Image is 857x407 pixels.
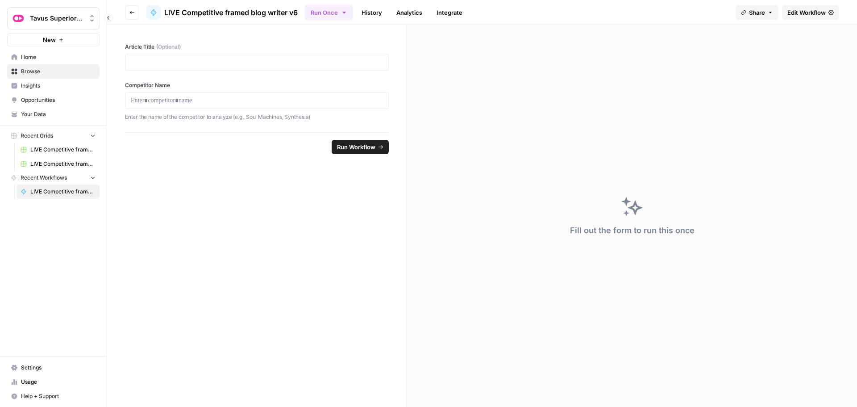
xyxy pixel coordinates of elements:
span: Tavus Superiority [30,14,84,23]
span: Home [21,53,96,61]
img: Tavus Superiority Logo [10,10,26,26]
span: LIVE Competitive framed blog writer v6 [30,188,96,196]
a: Settings [7,361,100,375]
span: Insights [21,82,96,90]
button: Workspace: Tavus Superiority [7,7,100,29]
a: Usage [7,375,100,389]
span: Help + Support [21,392,96,400]
a: LIVE Competitive framed blog writer v6 Grid (1) [17,143,100,157]
a: Edit Workflow [782,5,839,20]
span: Run Workflow [337,143,375,151]
span: Usage [21,378,96,386]
label: Article Title [125,43,389,51]
span: Opportunities [21,96,96,104]
span: Recent Workflows [21,174,67,182]
p: Enter the name of the competitor to analyze (e.g., Soul Machines, Synthesia) [125,113,389,122]
a: LIVE Competitive framed blog writer v6 [146,5,298,20]
a: Your Data [7,107,100,122]
span: Your Data [21,110,96,118]
a: History [356,5,387,20]
a: Integrate [431,5,468,20]
button: Recent Grids [7,129,100,143]
a: Home [7,50,100,64]
a: Analytics [391,5,428,20]
button: Share [736,5,778,20]
button: New [7,33,100,46]
span: New [43,35,56,44]
button: Help + Support [7,389,100,403]
span: LIVE Competitive framed blog writer v6 Grid [30,160,96,168]
label: Competitor Name [125,81,389,89]
a: Insights [7,79,100,93]
a: LIVE Competitive framed blog writer v6 Grid [17,157,100,171]
button: Run Workflow [332,140,389,154]
span: Recent Grids [21,132,53,140]
span: Browse [21,67,96,76]
span: (Optional) [156,43,181,51]
span: LIVE Competitive framed blog writer v6 [164,7,298,18]
a: LIVE Competitive framed blog writer v6 [17,185,100,199]
span: Share [749,8,765,17]
span: Edit Workflow [787,8,826,17]
button: Recent Workflows [7,171,100,185]
div: Fill out the form to run this once [570,224,695,237]
a: Opportunities [7,93,100,107]
button: Run Once [305,5,353,20]
span: LIVE Competitive framed blog writer v6 Grid (1) [30,146,96,154]
span: Settings [21,364,96,372]
a: Browse [7,64,100,79]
